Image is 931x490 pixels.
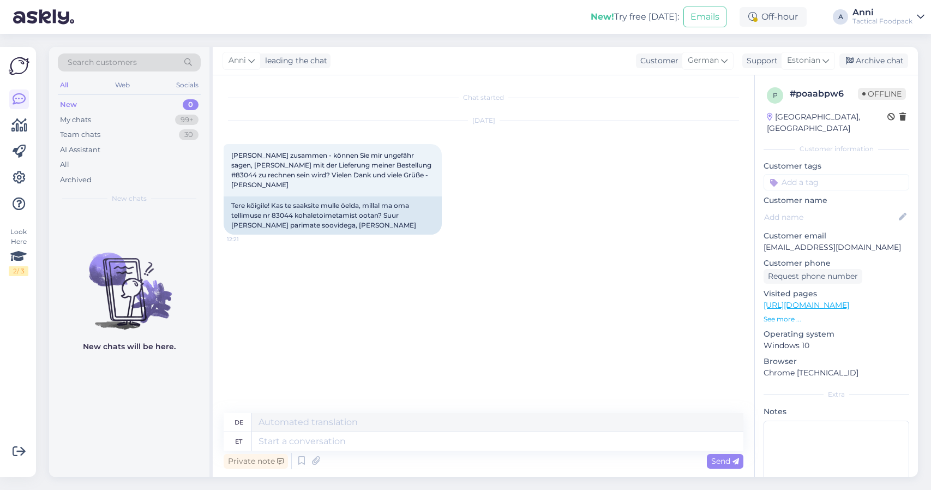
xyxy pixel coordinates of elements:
span: [PERSON_NAME] zusammen - können Sie mir ungefähr sagen, [PERSON_NAME] mit der Lieferung meiner Be... [231,151,433,189]
div: 30 [179,129,199,140]
p: Operating system [764,328,909,340]
div: Off-hour [740,7,807,27]
button: Emails [683,7,726,27]
a: [URL][DOMAIN_NAME] [764,300,849,310]
div: et [235,432,242,451]
div: Customer [636,55,678,67]
div: Tactical Foodpack [852,17,912,26]
p: See more ... [764,314,909,324]
div: Archived [60,175,92,186]
p: [EMAIL_ADDRESS][DOMAIN_NAME] [764,242,909,253]
div: Tere kõigile! Kas te saaksite mulle öelda, millal ma oma tellimuse nr 83044 kohaletoimetamist oot... [224,196,442,235]
div: Web [113,78,132,92]
p: Notes [764,406,909,417]
span: p [773,91,778,99]
input: Add name [764,211,897,223]
div: Request phone number [764,269,862,284]
div: Support [742,55,778,67]
b: New! [591,11,614,22]
div: Customer information [764,144,909,154]
p: New chats will be here. [83,341,176,352]
div: 99+ [175,115,199,126]
p: Customer name [764,195,909,206]
a: AnniTactical Foodpack [852,8,924,26]
span: Anni [229,55,246,67]
span: 12:21 [227,235,268,243]
div: My chats [60,115,91,126]
div: Try free [DATE]: [591,10,679,23]
img: No chats [49,233,209,331]
p: Customer tags [764,160,909,172]
div: All [58,78,70,92]
div: 2 / 3 [9,266,28,276]
p: Customer email [764,230,909,242]
span: German [688,55,719,67]
span: Estonian [787,55,820,67]
div: Socials [174,78,201,92]
div: A [833,9,848,25]
div: Private note [224,454,288,469]
div: All [60,159,69,170]
img: Askly Logo [9,56,29,76]
div: Extra [764,390,909,399]
span: Offline [858,88,906,100]
div: [DATE] [224,116,743,126]
p: Customer phone [764,258,909,269]
div: Chat started [224,93,743,103]
div: Anni [852,8,912,17]
p: Visited pages [764,288,909,300]
div: de [235,413,243,432]
span: Send [711,456,739,466]
div: Look Here [9,227,28,276]
p: Chrome [TECHNICAL_ID] [764,367,909,379]
div: Archive chat [839,53,908,68]
div: AI Assistant [60,145,100,156]
div: leading the chat [261,55,327,67]
p: Browser [764,356,909,367]
p: Windows 10 [764,340,909,351]
div: New [60,99,77,110]
span: New chats [112,194,147,204]
div: 0 [183,99,199,110]
div: Team chats [60,129,100,140]
div: # poaabpw6 [790,87,858,100]
div: [GEOGRAPHIC_DATA], [GEOGRAPHIC_DATA] [767,111,887,134]
input: Add a tag [764,174,909,190]
span: Search customers [68,57,137,68]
